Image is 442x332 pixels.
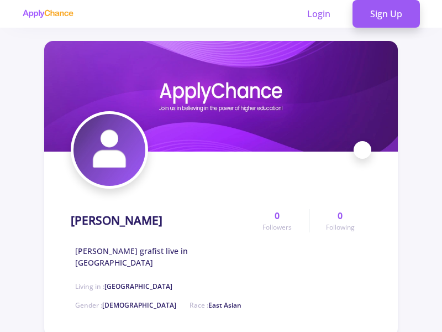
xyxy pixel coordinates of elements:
a: 0Followers [246,209,308,232]
a: 0Following [309,209,371,232]
span: [GEOGRAPHIC_DATA] [104,282,172,291]
span: 0 [338,209,343,222]
span: 0 [275,209,280,222]
span: Race : [190,300,241,310]
span: [PERSON_NAME] grafist live in [GEOGRAPHIC_DATA] [75,245,246,268]
img: Atieh Hashemianavatar [73,114,145,186]
img: applychance logo text only [22,9,73,18]
h1: [PERSON_NAME] [71,214,162,227]
span: Following [326,222,355,232]
span: Gender : [75,300,176,310]
span: Followers [262,222,292,232]
span: East Asian [208,300,241,310]
span: Living in : [75,282,172,291]
span: [DEMOGRAPHIC_DATA] [102,300,176,310]
img: Atieh Hashemiancover image [44,41,398,152]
